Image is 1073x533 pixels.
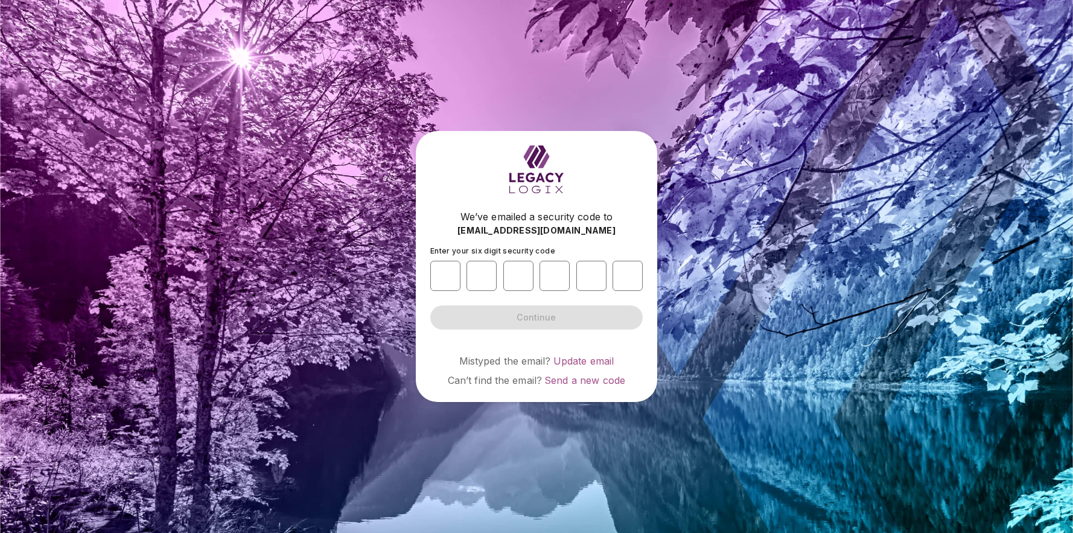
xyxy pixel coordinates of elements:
a: Update email [553,355,614,367]
span: We’ve emailed a security code to [460,209,613,224]
span: Can’t find the email? [448,374,542,386]
span: Mistyped the email? [459,355,551,367]
a: Send a new code [544,374,625,386]
span: [EMAIL_ADDRESS][DOMAIN_NAME] [457,225,616,237]
span: Enter your six digit security code [430,246,555,255]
